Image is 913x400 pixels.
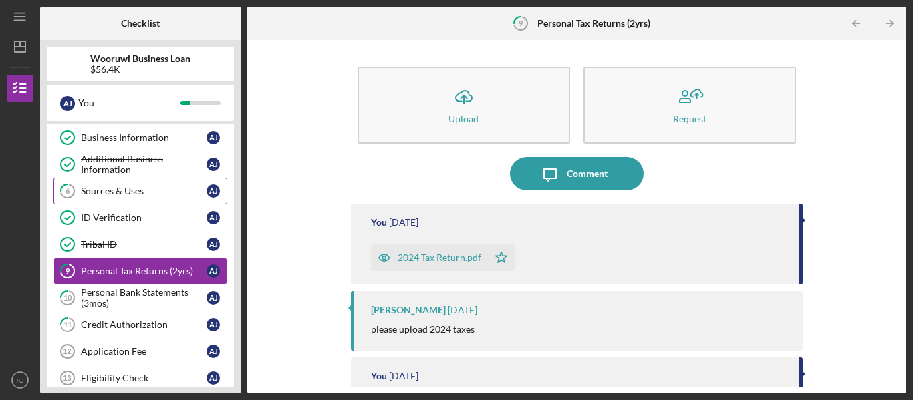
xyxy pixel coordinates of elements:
div: A J [207,345,220,358]
a: 9Personal Tax Returns (2yrs)AJ [53,258,227,284]
b: Wooruwi Business Loan [90,53,190,64]
time: 2025-03-06 18:49 [389,371,418,381]
button: Request [583,67,796,144]
tspan: 6 [66,187,70,196]
button: AJ [7,367,33,393]
div: A J [207,371,220,385]
div: A J [207,238,220,251]
div: [PERSON_NAME] [371,305,446,315]
div: A J [60,96,75,111]
div: You [78,91,180,114]
button: Comment [510,157,644,190]
div: Business Information [81,132,207,143]
button: Upload [358,67,570,144]
div: A J [207,291,220,305]
div: Tribal ID [81,239,207,250]
time: 2025-08-19 21:13 [448,305,477,315]
div: Personal Bank Statements (3mos) [81,287,207,309]
div: $56.4K [90,64,190,75]
div: You [371,217,387,228]
tspan: 9 [66,267,70,276]
div: A J [207,158,220,171]
button: 2024 Tax Return.pdf [371,244,515,271]
a: Additional Business InformationAJ [53,151,227,178]
a: 11Credit AuthorizationAJ [53,311,227,338]
div: A J [207,131,220,144]
b: Checklist [121,18,160,29]
div: A J [207,211,220,224]
time: 2025-08-27 04:09 [389,217,418,228]
p: please upload 2024 taxes [371,322,475,337]
a: ID VerificationAJ [53,204,227,231]
div: Credit Authorization [81,319,207,330]
a: 12Application FeeAJ [53,338,227,365]
text: AJ [16,377,23,384]
div: You [371,371,387,381]
div: Comment [567,157,608,190]
tspan: 9 [519,19,523,27]
tspan: 11 [63,321,72,329]
div: Additional Business Information [81,154,207,175]
a: Business InformationAJ [53,124,227,151]
div: 2024 Tax Return.pdf [398,252,481,263]
div: A J [207,184,220,198]
div: A J [207,264,220,278]
a: 6Sources & UsesAJ [53,178,227,204]
div: Personal Tax Returns (2yrs) [81,266,207,276]
div: Request [673,114,706,124]
div: Upload [448,114,479,124]
a: Tribal IDAJ [53,231,227,258]
a: 10Personal Bank Statements (3mos)AJ [53,284,227,311]
div: Application Fee [81,346,207,357]
div: Eligibility Check [81,373,207,383]
tspan: 10 [63,294,72,303]
a: 13Eligibility CheckAJ [53,365,227,391]
div: A J [207,318,220,331]
div: ID Verification [81,212,207,223]
tspan: 12 [63,347,71,355]
tspan: 13 [63,374,71,382]
b: Personal Tax Returns (2yrs) [537,18,650,29]
div: Sources & Uses [81,186,207,196]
